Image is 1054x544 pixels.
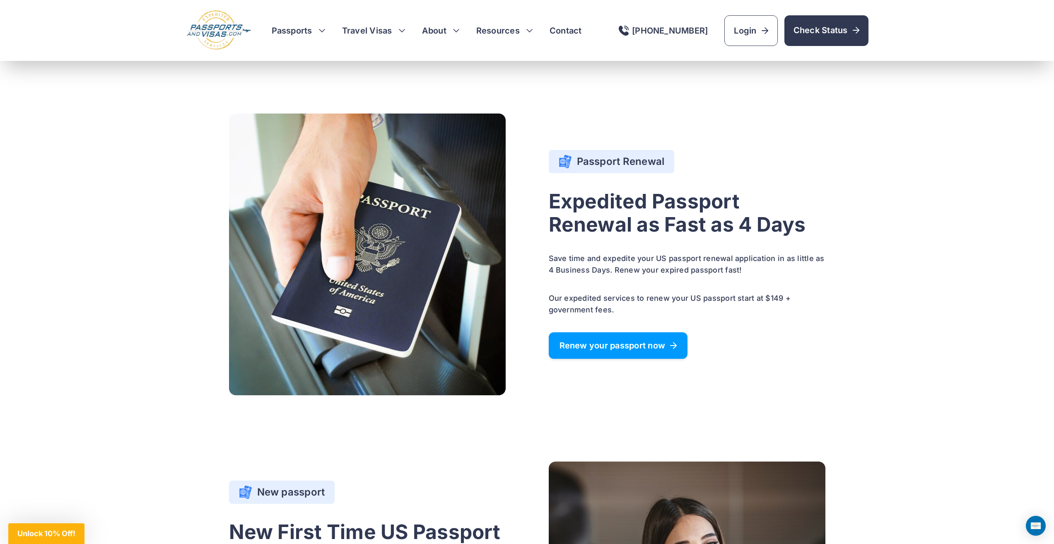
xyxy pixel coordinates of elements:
span: Renew your passport now [560,341,677,350]
a: Check Status [784,15,868,46]
a: Login [724,15,777,46]
h4: Passport Renewal [559,155,665,168]
p: Save time and expedite your US passport renewal application in as little as 4 Business Days. Rene... [549,253,825,276]
a: About [422,25,446,36]
span: Unlock 10% Off! [17,529,75,538]
div: Unlock 10% Off! [8,523,84,544]
h4: New passport [239,486,325,499]
a: [PHONE_NUMBER] [619,26,708,36]
span: Check Status [794,24,859,36]
a: Contact [550,25,582,36]
h3: Passports [272,25,326,36]
div: Open Intercom Messenger [1026,516,1046,536]
img: Logo [186,10,252,51]
h3: Travel Visas [342,25,405,36]
span: Login [734,25,768,36]
h3: Resources [476,25,533,36]
img: Passport Renewal [229,114,506,395]
p: Our expedited services to renew your US passport start at $149 + government fees. [549,293,825,316]
a: Renew your passport now [549,332,688,359]
h2: Expedited Passport Renewal as Fast as 4 Days [549,190,825,236]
